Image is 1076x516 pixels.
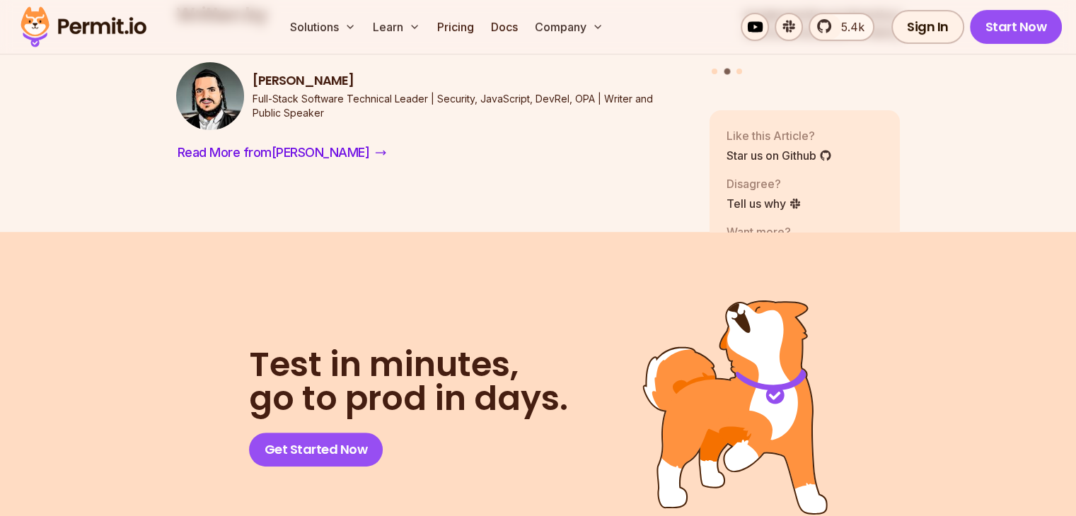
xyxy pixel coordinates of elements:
h3: [PERSON_NAME] [253,72,687,90]
button: Learn [367,13,426,41]
a: Sign In [891,10,964,44]
span: Test in minutes, [249,348,568,382]
button: Company [529,13,609,41]
button: Go to slide 2 [724,68,730,74]
img: Gabriel L. Manor [176,62,244,130]
p: Like this Article? [727,127,832,143]
img: Permit logo [14,3,153,51]
a: Read More from[PERSON_NAME] [176,141,388,164]
p: Disagree? [727,175,802,192]
h2: go to prod in days. [249,348,568,416]
button: Go to slide 3 [736,68,742,74]
a: Start Now [970,10,1063,44]
a: Tell us why [727,194,802,211]
p: Full-Stack Software Technical Leader | Security, JavaScript, DevRel, OPA | Writer and Public Speaker [253,92,687,120]
a: Pricing [432,13,480,41]
a: Docs [485,13,523,41]
span: 5.4k [833,18,864,35]
button: Solutions [284,13,361,41]
a: Get Started Now [249,433,383,467]
p: Want more? [727,223,837,240]
a: 5.4k [809,13,874,41]
button: Go to slide 1 [712,68,717,74]
a: Star us on Github [727,146,832,163]
span: Read More from [PERSON_NAME] [178,143,370,163]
